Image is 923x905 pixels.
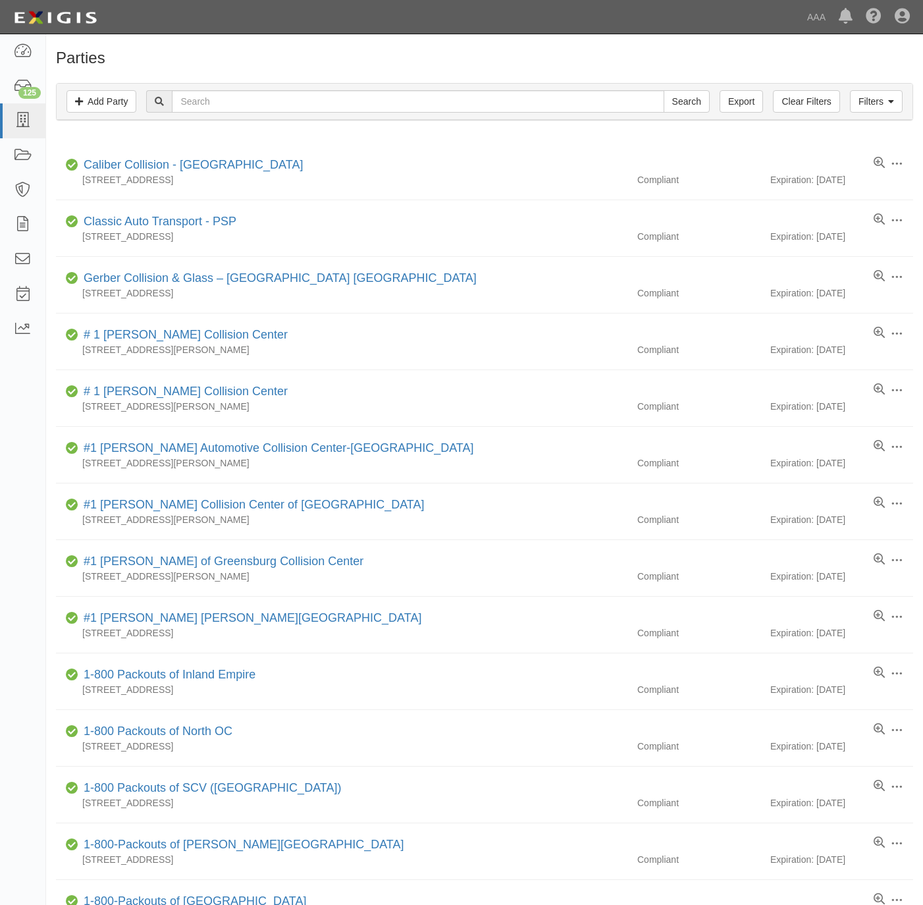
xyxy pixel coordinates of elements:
[770,173,913,186] div: Expiration: [DATE]
[56,853,627,866] div: [STREET_ADDRESS]
[627,853,770,866] div: Compliant
[172,90,664,113] input: Search
[874,327,885,340] a: View results summary
[874,497,885,510] a: View results summary
[627,740,770,753] div: Compliant
[78,270,477,287] div: Gerber Collision & Glass – Houston Brighton
[84,781,341,794] a: 1-800 Packouts of SCV ([GEOGRAPHIC_DATA])
[56,173,627,186] div: [STREET_ADDRESS]
[56,49,913,67] h1: Parties
[66,614,78,623] i: Compliant
[627,796,770,809] div: Compliant
[66,444,78,453] i: Compliant
[874,553,885,566] a: View results summary
[56,683,627,696] div: [STREET_ADDRESS]
[84,555,363,568] a: #1 [PERSON_NAME] of Greensburg Collision Center
[627,173,770,186] div: Compliant
[84,158,303,171] a: Caliber Collision - [GEOGRAPHIC_DATA]
[78,780,341,797] div: 1-800 Packouts of SCV (Santa Clarita Valley)
[874,667,885,680] a: View results summary
[66,331,78,340] i: Compliant
[770,343,913,356] div: Expiration: [DATE]
[78,383,288,400] div: # 1 Cochran Collision Center
[84,668,255,681] a: 1-800 Packouts of Inland Empire
[770,740,913,753] div: Expiration: [DATE]
[627,626,770,640] div: Compliant
[56,796,627,809] div: [STREET_ADDRESS]
[56,400,627,413] div: [STREET_ADDRESS][PERSON_NAME]
[874,270,885,283] a: View results summary
[874,836,885,850] a: View results summary
[78,327,288,344] div: # 1 Cochran Collision Center
[84,385,288,398] a: # 1 [PERSON_NAME] Collision Center
[770,230,913,243] div: Expiration: [DATE]
[770,626,913,640] div: Expiration: [DATE]
[78,836,404,854] div: 1-800-Packouts of Beverly Hills
[874,383,885,397] a: View results summary
[56,740,627,753] div: [STREET_ADDRESS]
[720,90,763,113] a: Export
[78,667,255,684] div: 1-800 Packouts of Inland Empire
[66,784,78,793] i: Compliant
[66,501,78,510] i: Compliant
[78,497,425,514] div: #1 Cochran Collision Center of Greensburg
[770,287,913,300] div: Expiration: [DATE]
[10,6,101,30] img: logo-5460c22ac91f19d4615b14bd174203de0afe785f0fc80cf4dbbc73dc1793850b.png
[770,513,913,526] div: Expiration: [DATE]
[18,87,41,99] div: 125
[78,213,236,231] div: Classic Auto Transport - PSP
[874,610,885,623] a: View results summary
[801,4,832,30] a: AAA
[874,723,885,736] a: View results summary
[78,440,474,457] div: #1 Cochran Automotive Collision Center-Monroeville
[56,513,627,526] div: [STREET_ADDRESS][PERSON_NAME]
[66,727,78,736] i: Compliant
[56,230,627,243] div: [STREET_ADDRESS]
[66,90,136,113] a: Add Party
[770,796,913,809] div: Expiration: [DATE]
[627,683,770,696] div: Compliant
[773,90,839,113] a: Clear Filters
[66,840,78,850] i: Compliant
[627,287,770,300] div: Compliant
[770,400,913,413] div: Expiration: [DATE]
[66,217,78,227] i: Compliant
[84,838,404,851] a: 1-800-Packouts of [PERSON_NAME][GEOGRAPHIC_DATA]
[84,725,232,738] a: 1-800 Packouts of North OC
[770,456,913,470] div: Expiration: [DATE]
[627,343,770,356] div: Compliant
[84,611,421,624] a: #1 [PERSON_NAME] [PERSON_NAME][GEOGRAPHIC_DATA]
[66,557,78,566] i: Compliant
[874,213,885,227] a: View results summary
[66,671,78,680] i: Compliant
[874,440,885,453] a: View results summary
[56,343,627,356] div: [STREET_ADDRESS][PERSON_NAME]
[770,683,913,696] div: Expiration: [DATE]
[866,9,882,25] i: Help Center - Complianz
[627,570,770,583] div: Compliant
[78,723,232,740] div: 1-800 Packouts of North OC
[627,456,770,470] div: Compliant
[874,780,885,793] a: View results summary
[78,610,421,627] div: #1 Cochran Robinson Township
[56,570,627,583] div: [STREET_ADDRESS][PERSON_NAME]
[627,513,770,526] div: Compliant
[56,287,627,300] div: [STREET_ADDRESS]
[66,161,78,170] i: Compliant
[66,387,78,397] i: Compliant
[66,274,78,283] i: Compliant
[84,271,477,285] a: Gerber Collision & Glass – [GEOGRAPHIC_DATA] [GEOGRAPHIC_DATA]
[84,215,236,228] a: Classic Auto Transport - PSP
[84,441,474,454] a: #1 [PERSON_NAME] Automotive Collision Center-[GEOGRAPHIC_DATA]
[56,456,627,470] div: [STREET_ADDRESS][PERSON_NAME]
[84,498,425,511] a: #1 [PERSON_NAME] Collision Center of [GEOGRAPHIC_DATA]
[850,90,903,113] a: Filters
[664,90,710,113] input: Search
[56,626,627,640] div: [STREET_ADDRESS]
[627,400,770,413] div: Compliant
[78,553,363,570] div: #1 Cochran of Greensburg Collision Center
[770,853,913,866] div: Expiration: [DATE]
[78,157,303,174] div: Caliber Collision - Gainesville
[627,230,770,243] div: Compliant
[770,570,913,583] div: Expiration: [DATE]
